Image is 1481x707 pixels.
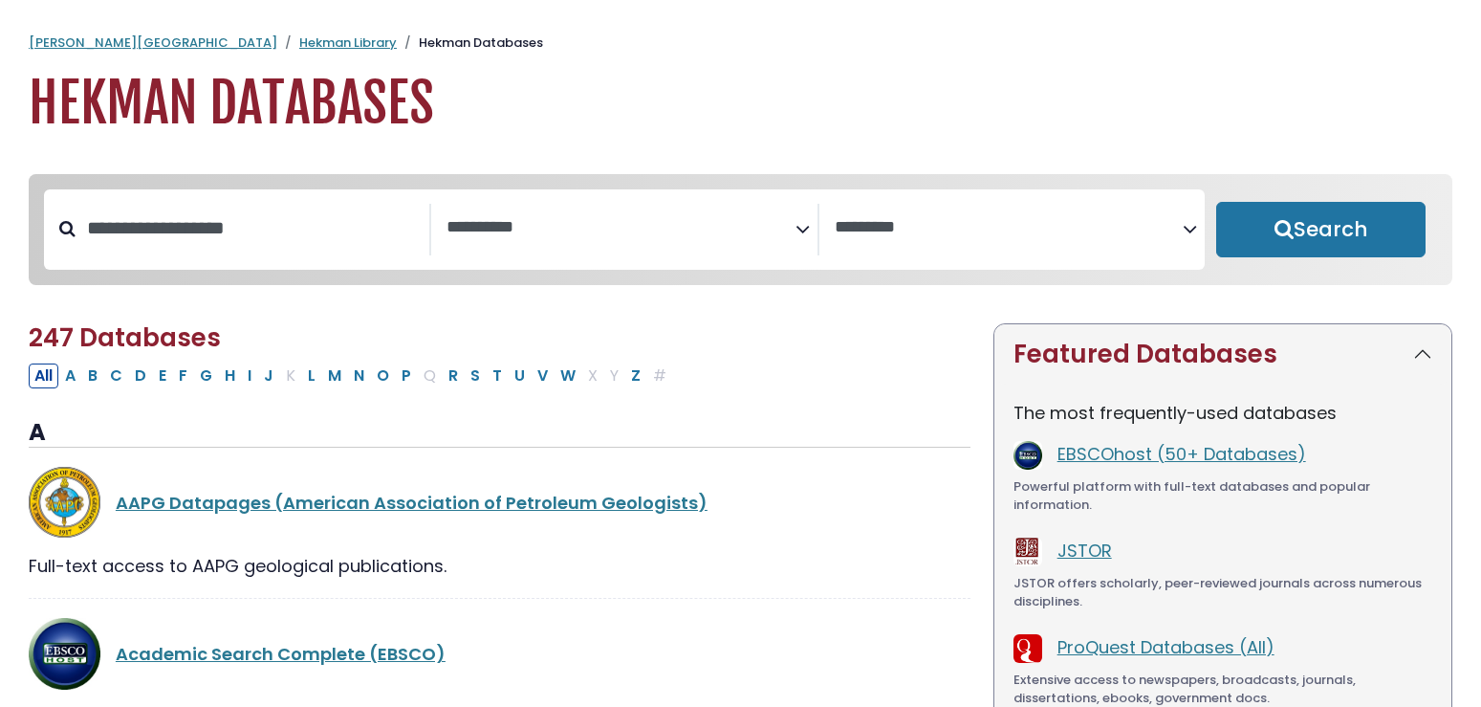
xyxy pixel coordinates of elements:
[129,364,152,388] button: Filter Results D
[29,320,221,355] span: 247 Databases
[1057,442,1306,466] a: EBSCOhost (50+ Databases)
[29,174,1452,285] nav: Search filters
[396,364,417,388] button: Filter Results P
[1013,477,1432,515] div: Powerful platform with full-text databases and popular information.
[1013,574,1432,611] div: JSTOR offers scholarly, peer-reviewed journals across numerous disciplines.
[555,364,581,388] button: Filter Results W
[1216,202,1426,257] button: Submit for Search Results
[322,364,347,388] button: Filter Results M
[1013,400,1432,426] p: The most frequently-used databases
[59,364,81,388] button: Filter Results A
[29,33,277,52] a: [PERSON_NAME][GEOGRAPHIC_DATA]
[173,364,193,388] button: Filter Results F
[1057,635,1274,659] a: ProQuest Databases (All)
[76,212,429,244] input: Search database by title or keyword
[302,364,321,388] button: Filter Results L
[116,642,446,666] a: Academic Search Complete (EBSCO)
[446,218,795,238] textarea: Search
[371,364,395,388] button: Filter Results O
[29,553,970,579] div: Full-text access to AAPG geological publications.
[994,324,1451,385] button: Featured Databases
[348,364,370,388] button: Filter Results N
[625,364,646,388] button: Filter Results Z
[116,491,708,515] a: AAPG Datapages (American Association of Petroleum Geologists)
[242,364,257,388] button: Filter Results I
[487,364,508,388] button: Filter Results T
[258,364,279,388] button: Filter Results J
[104,364,128,388] button: Filter Results C
[194,364,218,388] button: Filter Results G
[509,364,531,388] button: Filter Results U
[29,363,674,387] div: Alpha-list to filter by first letter of database name
[153,364,172,388] button: Filter Results E
[82,364,103,388] button: Filter Results B
[397,33,543,53] li: Hekman Databases
[29,33,1452,53] nav: breadcrumb
[443,364,464,388] button: Filter Results R
[465,364,486,388] button: Filter Results S
[1057,539,1112,563] a: JSTOR
[299,33,397,52] a: Hekman Library
[532,364,554,388] button: Filter Results V
[219,364,241,388] button: Filter Results H
[29,364,58,388] button: All
[29,419,970,448] h3: A
[835,218,1183,238] textarea: Search
[29,72,1452,136] h1: Hekman Databases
